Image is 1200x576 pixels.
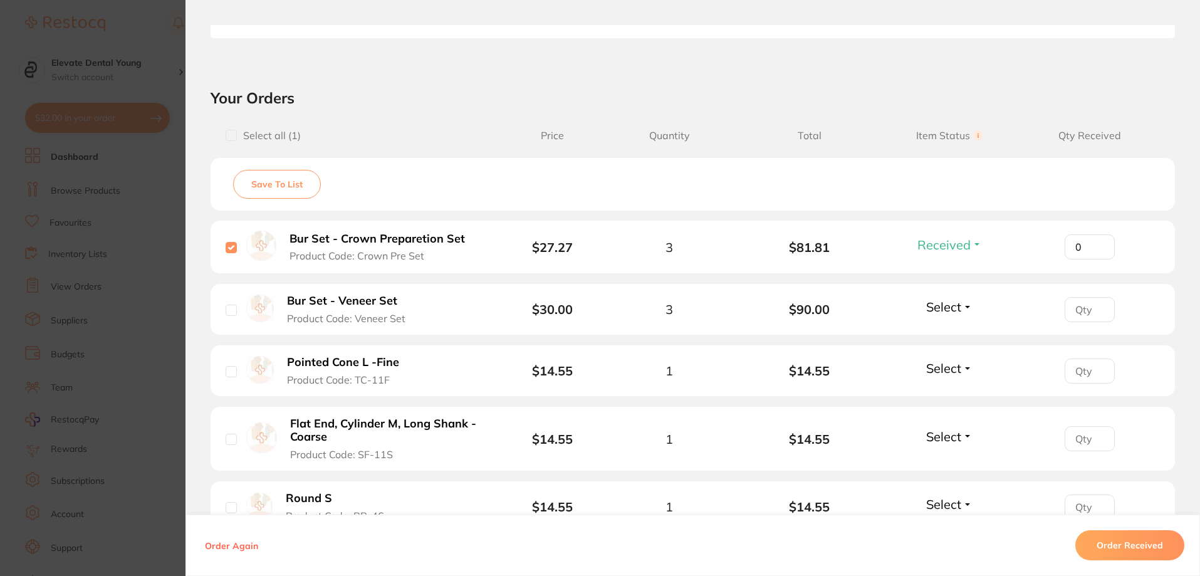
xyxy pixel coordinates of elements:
b: Flat End, Cylinder M, Long Shank -Coarse [290,417,484,443]
b: $90.00 [739,302,880,317]
span: 1 [665,364,673,378]
span: Item Status [880,130,1020,142]
b: $30.00 [532,301,573,317]
b: Bur Set - Veneer Set [287,295,397,308]
span: Qty Received [1020,130,1160,142]
span: Product Code: SF-11S [290,449,393,460]
span: 1 [665,500,673,514]
b: $14.55 [532,363,573,379]
b: Round S [286,492,332,505]
span: 3 [665,240,673,254]
span: Quantity [599,130,739,142]
button: Bur Set - Crown Preparetion Set Product Code: Crown Pre Set [286,232,479,263]
span: 1 [665,432,673,446]
button: Round S Product Code: BR-46 [282,491,402,522]
span: Product Code: BR-46 [286,510,384,521]
button: Select [922,496,976,512]
b: $14.55 [739,432,880,446]
h2: Your Orders [211,88,1175,107]
img: Flat End, Cylinder M, Long Shank -Coarse [246,422,277,453]
span: Price [506,130,599,142]
button: Select [922,429,976,444]
b: $14.55 [532,431,573,447]
img: Bur Set - Veneer Set [246,295,274,322]
input: Qty [1065,495,1115,520]
span: Select [926,496,961,512]
span: Select [926,429,961,444]
button: Order Again [201,540,262,551]
span: Select [926,299,961,315]
b: Pointed Cone L -Fine [287,356,399,369]
b: $14.55 [739,364,880,378]
b: $14.55 [532,499,573,515]
img: Bur Set - Crown Preparetion Set [246,231,276,261]
button: Received [914,237,986,253]
b: $81.81 [739,240,880,254]
img: Pointed Cone L -Fine [246,356,274,384]
input: Qty [1065,234,1115,259]
span: Product Code: Veneer Set [287,313,405,324]
span: Select [926,360,961,376]
button: Select [922,360,976,376]
span: Total [739,130,880,142]
button: Flat End, Cylinder M, Long Shank -Coarse Product Code: SF-11S [286,417,488,461]
input: Qty [1065,359,1115,384]
input: Qty [1065,297,1115,322]
span: Received [917,237,971,253]
span: 3 [665,302,673,317]
button: Save To List [233,170,321,199]
b: $14.55 [739,500,880,514]
b: Bur Set - Crown Preparetion Set [290,233,465,246]
button: Pointed Cone L -Fine Product Code: TC-11F [283,355,415,386]
button: Select [922,299,976,315]
button: Order Received [1075,530,1184,560]
input: Qty [1065,426,1115,451]
span: Product Code: TC-11F [287,374,390,385]
img: Round S [246,493,273,519]
span: Product Code: Crown Pre Set [290,250,424,261]
b: $27.27 [532,239,573,255]
button: Bur Set - Veneer Set Product Code: Veneer Set [283,294,422,325]
span: Select all ( 1 ) [237,130,301,142]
